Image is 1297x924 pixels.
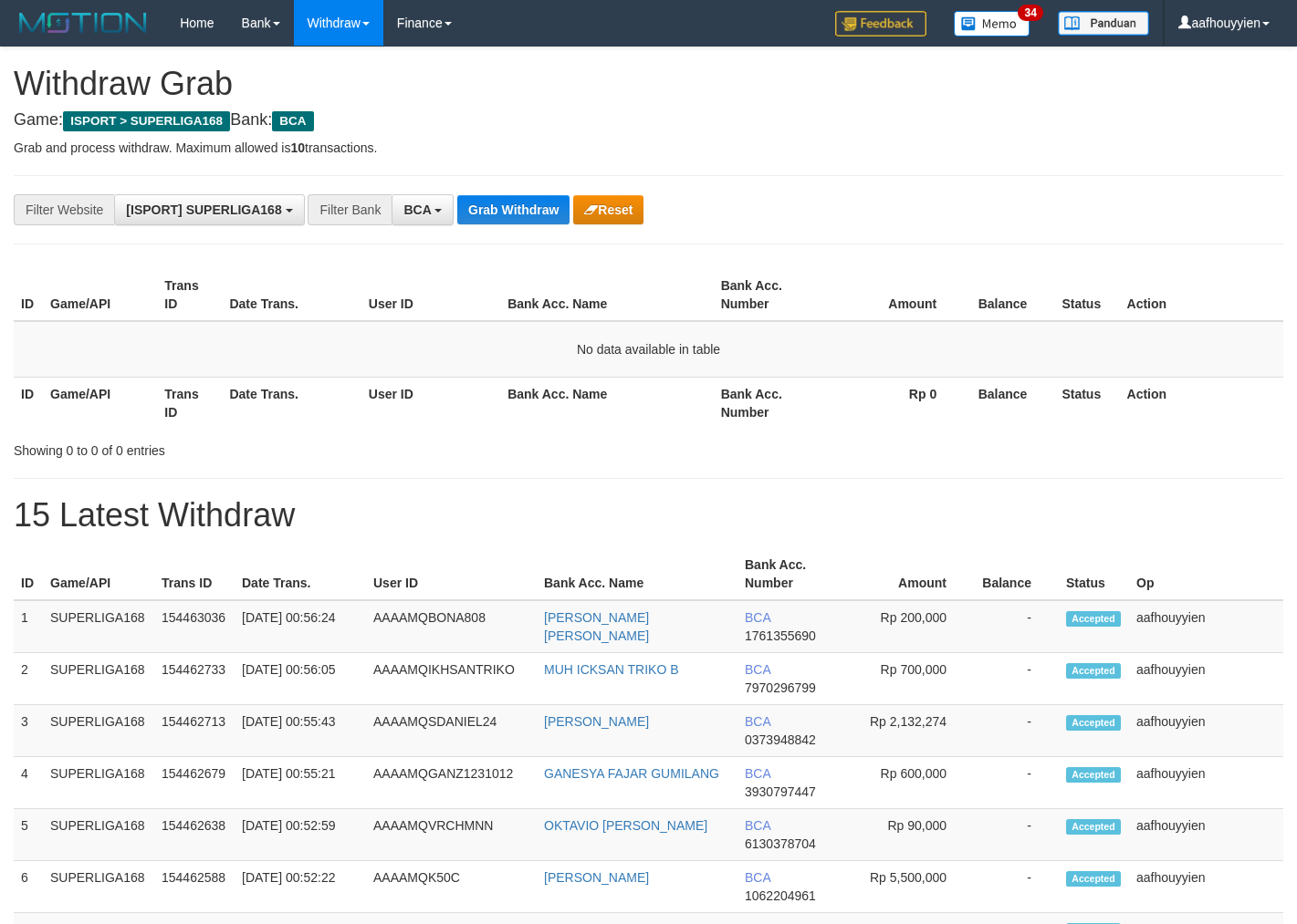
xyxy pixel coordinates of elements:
a: GANESYA FAJAR GUMILANG [544,766,719,781]
th: Date Trans. [222,377,361,429]
a: [PERSON_NAME] [PERSON_NAME] [544,610,649,643]
td: aafhouyyien [1129,653,1283,705]
span: Accepted [1066,767,1121,783]
th: Balance [964,269,1054,321]
span: Accepted [1066,715,1121,731]
span: BCA [745,714,770,729]
td: Rp 700,000 [845,653,974,705]
a: OKTAVIO [PERSON_NAME] [544,818,707,833]
td: SUPERLIGA168 [43,809,154,861]
th: Trans ID [154,548,235,600]
td: aafhouyyien [1129,600,1283,653]
td: No data available in table [14,321,1283,378]
th: Balance [974,548,1059,600]
th: Date Trans. [235,548,366,600]
td: Rp 90,000 [845,809,974,861]
th: Trans ID [157,269,222,321]
span: Copy 3930797447 to clipboard [745,784,816,799]
td: SUPERLIGA168 [43,600,154,653]
td: [DATE] 00:55:43 [235,705,366,757]
td: Rp 2,132,274 [845,705,974,757]
td: Rp 600,000 [845,757,974,809]
th: Balance [964,377,1054,429]
th: Status [1054,377,1119,429]
td: 6 [14,861,43,913]
h1: 15 Latest Withdraw [14,497,1283,534]
td: AAAAMQK50C [366,861,537,913]
td: [DATE] 00:56:05 [235,653,366,705]
td: 154462733 [154,653,235,705]
span: Copy 1761355690 to clipboard [745,628,816,643]
td: - [974,809,1059,861]
th: Action [1120,377,1283,429]
td: 5 [14,809,43,861]
span: Accepted [1066,663,1121,679]
button: [ISPORT] SUPERLIGA168 [114,194,304,225]
a: MUH ICKSAN TRIKO B [544,662,679,677]
h1: Withdraw Grab [14,66,1283,102]
a: [PERSON_NAME] [544,870,649,885]
button: Grab Withdraw [457,195,570,224]
th: Status [1059,548,1129,600]
th: User ID [361,377,500,429]
span: BCA [745,610,770,625]
span: [ISPORT] SUPERLIGA168 [126,202,281,217]
div: Showing 0 to 0 of 0 entries [14,434,527,460]
th: Op [1129,548,1283,600]
td: - [974,653,1059,705]
th: User ID [366,548,537,600]
img: MOTION_logo.png [14,9,152,36]
span: BCA [745,766,770,781]
img: Feedback.jpg [835,11,926,36]
span: Accepted [1066,819,1121,835]
td: 154462588 [154,861,235,913]
td: - [974,861,1059,913]
td: [DATE] 00:52:22 [235,861,366,913]
div: Filter Bank [308,194,392,225]
td: SUPERLIGA168 [43,757,154,809]
th: Rp 0 [828,377,964,429]
span: BCA [745,818,770,833]
td: 4 [14,757,43,809]
th: Game/API [43,377,157,429]
td: 154462638 [154,809,235,861]
td: AAAAMQVRCHMNN [366,809,537,861]
td: AAAAMQBONA808 [366,600,537,653]
td: - [974,757,1059,809]
td: Rp 5,500,000 [845,861,974,913]
td: [DATE] 00:56:24 [235,600,366,653]
span: ISPORT > SUPERLIGA168 [63,111,230,131]
th: Game/API [43,548,154,600]
td: AAAAMQSDANIEL24 [366,705,537,757]
td: 2 [14,653,43,705]
th: Bank Acc. Number [714,269,828,321]
th: ID [14,377,43,429]
span: BCA [403,202,431,217]
td: AAAAMQIKHSANTRIKO [366,653,537,705]
td: aafhouyyien [1129,757,1283,809]
th: Game/API [43,269,157,321]
th: Amount [845,548,974,600]
span: Copy 1062204961 to clipboard [745,888,816,903]
td: - [974,705,1059,757]
th: Date Trans. [222,269,361,321]
td: Rp 200,000 [845,600,974,653]
th: Trans ID [157,377,222,429]
td: 154462713 [154,705,235,757]
span: Copy 6130378704 to clipboard [745,836,816,851]
th: Bank Acc. Name [537,548,737,600]
td: [DATE] 00:52:59 [235,809,366,861]
td: 3 [14,705,43,757]
span: Copy 7970296799 to clipboard [745,680,816,695]
td: 154462679 [154,757,235,809]
th: Bank Acc. Name [500,377,714,429]
td: SUPERLIGA168 [43,705,154,757]
h4: Game: Bank: [14,111,1283,130]
span: BCA [272,111,313,131]
button: Reset [573,195,643,224]
td: SUPERLIGA168 [43,653,154,705]
th: ID [14,269,43,321]
strong: 10 [290,140,305,155]
img: panduan.png [1058,11,1149,36]
td: 1 [14,600,43,653]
